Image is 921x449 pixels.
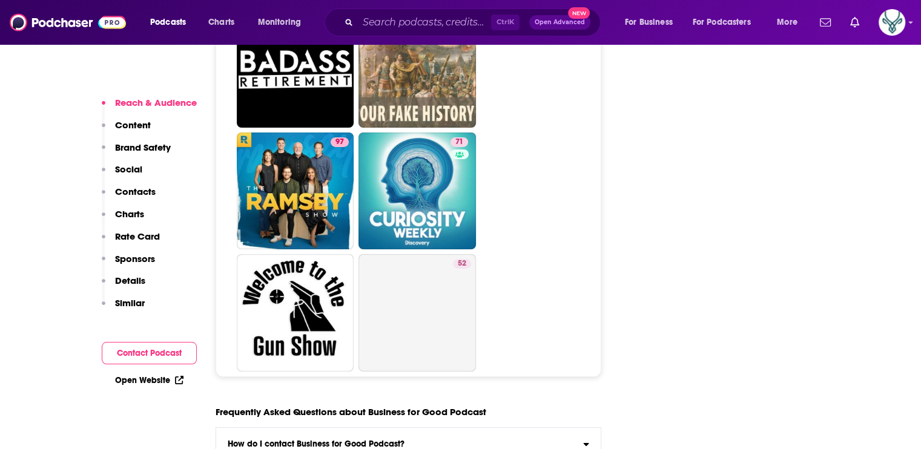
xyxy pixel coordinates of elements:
[102,163,142,186] button: Social
[815,12,836,33] a: Show notifications dropdown
[249,13,317,32] button: open menu
[777,14,797,31] span: More
[491,15,520,30] span: Ctrl K
[102,142,171,164] button: Brand Safety
[237,133,354,250] a: 97
[115,297,145,309] p: Similar
[102,231,160,253] button: Rate Card
[115,142,171,153] p: Brand Safety
[616,13,688,32] button: open menu
[358,133,476,250] a: 71
[102,119,151,142] button: Content
[879,9,905,36] span: Logged in as sablestrategy
[451,137,468,147] a: 71
[115,253,155,264] p: Sponsors
[331,137,349,147] a: 97
[625,14,673,31] span: For Business
[115,97,197,108] p: Reach & Audience
[216,406,486,418] h3: Frequently Asked Questions about Business for Good Podcast
[228,440,404,448] h3: How do I contact Business for Good Podcast?
[336,8,612,36] div: Search podcasts, credits, & more...
[102,208,144,231] button: Charts
[115,163,142,175] p: Social
[115,208,144,220] p: Charts
[10,11,126,34] img: Podchaser - Follow, Share and Rate Podcasts
[142,13,202,32] button: open menu
[115,275,145,286] p: Details
[102,297,145,320] button: Similar
[845,12,864,33] a: Show notifications dropdown
[685,13,768,32] button: open menu
[102,253,155,275] button: Sponsors
[768,13,813,32] button: open menu
[693,14,751,31] span: For Podcasters
[879,9,905,36] img: User Profile
[102,342,197,364] button: Contact Podcast
[455,136,463,148] span: 71
[358,254,476,372] a: 52
[535,19,585,25] span: Open Advanced
[335,136,344,148] span: 97
[115,231,160,242] p: Rate Card
[115,375,183,385] a: Open Website
[115,119,151,131] p: Content
[453,259,471,269] a: 52
[568,7,590,19] span: New
[115,186,156,197] p: Contacts
[102,186,156,208] button: Contacts
[358,13,491,32] input: Search podcasts, credits, & more...
[200,13,242,32] a: Charts
[102,97,197,119] button: Reach & Audience
[102,275,145,297] button: Details
[879,9,905,36] button: Show profile menu
[529,15,590,30] button: Open AdvancedNew
[208,14,234,31] span: Charts
[258,14,301,31] span: Monitoring
[358,10,476,128] a: 79
[458,258,466,270] span: 52
[150,14,186,31] span: Podcasts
